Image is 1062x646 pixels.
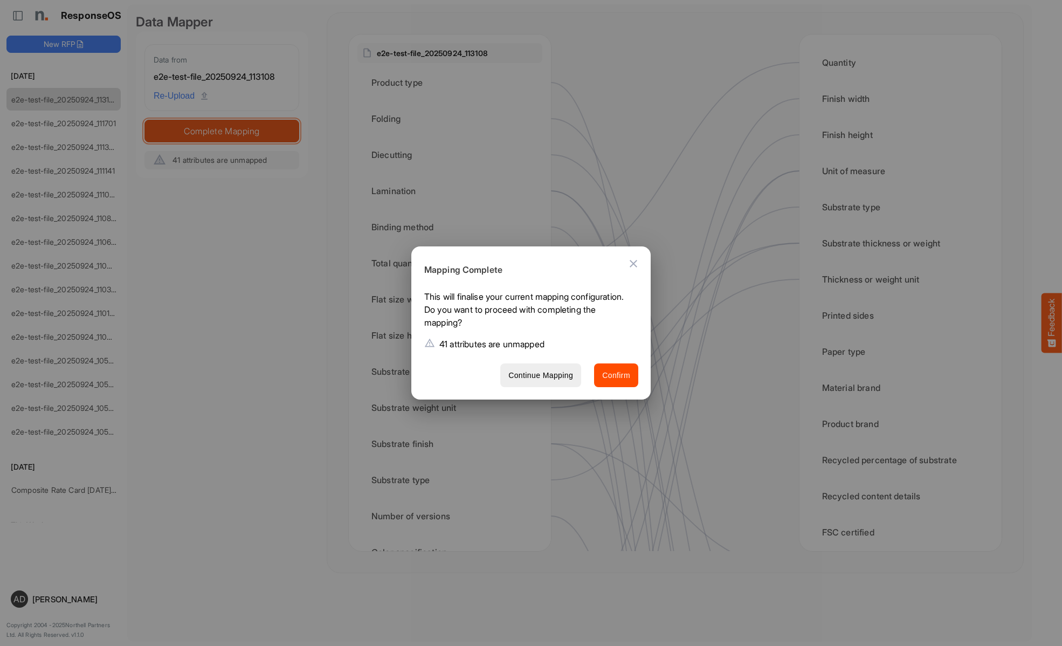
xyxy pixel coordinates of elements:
[508,369,573,382] span: Continue Mapping
[602,369,630,382] span: Confirm
[424,290,630,333] p: This will finalise your current mapping configuration. Do you want to proceed with completing the...
[620,251,646,277] button: Close dialog
[594,363,638,388] button: Confirm
[424,263,630,277] h6: Mapping Complete
[439,338,544,351] p: 41 attributes are unmapped
[500,363,581,388] button: Continue Mapping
